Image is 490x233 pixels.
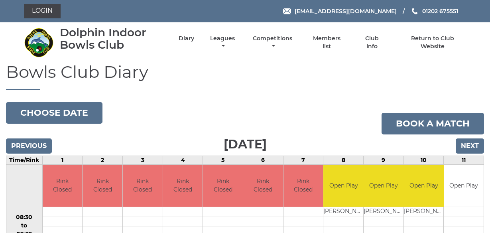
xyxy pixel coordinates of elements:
[412,8,417,14] img: Phone us
[364,165,404,207] td: Open Play
[243,156,283,165] td: 6
[163,156,203,165] td: 4
[364,207,404,217] td: [PERSON_NAME]
[308,35,345,50] a: Members list
[24,28,54,57] img: Dolphin Indoor Bowls Club
[6,102,102,124] button: Choose date
[251,35,295,50] a: Competitions
[203,156,243,165] td: 5
[363,156,403,165] td: 9
[6,138,52,154] input: Previous
[123,165,163,207] td: Rink Closed
[24,4,61,18] a: Login
[359,35,385,50] a: Club Info
[283,7,397,16] a: Email [EMAIL_ADDRESS][DOMAIN_NAME]
[382,113,484,134] a: Book a match
[323,207,364,217] td: [PERSON_NAME]
[404,165,444,207] td: Open Play
[323,165,364,207] td: Open Play
[43,165,83,207] td: Rink Closed
[83,156,123,165] td: 2
[411,7,458,16] a: Phone us 01202 675551
[60,26,165,51] div: Dolphin Indoor Bowls Club
[323,156,364,165] td: 8
[179,35,194,42] a: Diary
[403,156,444,165] td: 10
[456,138,484,154] input: Next
[123,156,163,165] td: 3
[444,165,484,207] td: Open Play
[203,165,243,207] td: Rink Closed
[295,8,397,15] span: [EMAIL_ADDRESS][DOMAIN_NAME]
[283,165,323,207] td: Rink Closed
[243,165,283,207] td: Rink Closed
[42,156,83,165] td: 1
[6,63,484,90] h1: Bowls Club Diary
[283,156,323,165] td: 7
[404,207,444,217] td: [PERSON_NAME]
[163,165,203,207] td: Rink Closed
[444,156,484,165] td: 11
[208,35,237,50] a: Leagues
[283,8,291,14] img: Email
[6,156,43,165] td: Time/Rink
[422,8,458,15] span: 01202 675551
[83,165,122,207] td: Rink Closed
[399,35,466,50] a: Return to Club Website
